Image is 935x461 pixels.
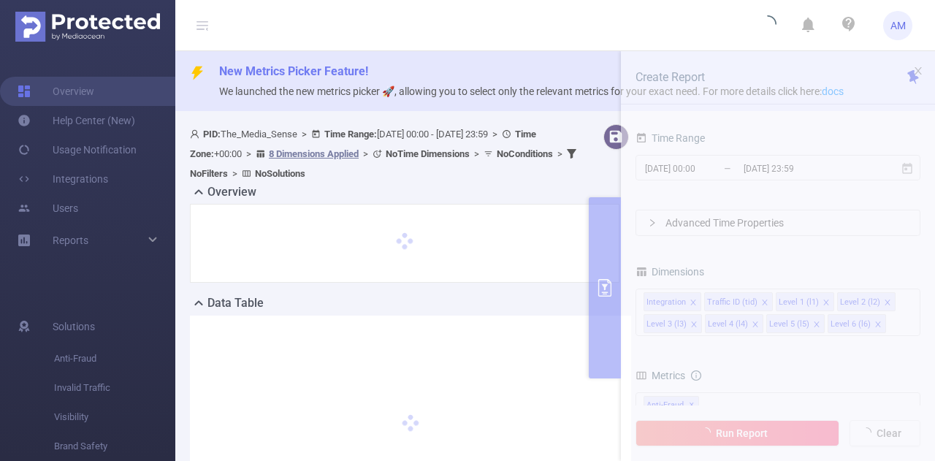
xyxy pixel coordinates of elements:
[54,403,175,432] span: Visibility
[190,168,228,179] b: No Filters
[207,183,256,201] h2: Overview
[203,129,221,140] b: PID:
[470,148,484,159] span: >
[18,77,94,106] a: Overview
[190,66,205,80] i: icon: thunderbolt
[190,129,203,139] i: icon: user
[53,226,88,255] a: Reports
[497,148,553,159] b: No Conditions
[53,312,95,341] span: Solutions
[54,432,175,461] span: Brand Safety
[386,148,470,159] b: No Time Dimensions
[242,148,256,159] span: >
[219,85,844,97] span: We launched the new metrics picker 🚀, allowing you to select only the relevant metrics for your e...
[190,129,580,179] span: The_Media_Sense [DATE] 00:00 - [DATE] 23:59 +00:00
[269,148,359,159] u: 8 Dimensions Applied
[890,11,906,40] span: AM
[822,85,844,97] a: docs
[15,12,160,42] img: Protected Media
[54,344,175,373] span: Anti-Fraud
[18,164,108,194] a: Integrations
[18,194,78,223] a: Users
[207,294,264,312] h2: Data Table
[18,135,137,164] a: Usage Notification
[228,168,242,179] span: >
[488,129,502,140] span: >
[324,129,377,140] b: Time Range:
[759,15,776,36] i: icon: loading
[53,235,88,246] span: Reports
[913,66,923,76] i: icon: close
[54,373,175,403] span: Invalid Traffic
[297,129,311,140] span: >
[553,148,567,159] span: >
[219,64,368,78] span: New Metrics Picker Feature!
[255,168,305,179] b: No Solutions
[913,63,923,79] button: icon: close
[18,106,135,135] a: Help Center (New)
[359,148,373,159] span: >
